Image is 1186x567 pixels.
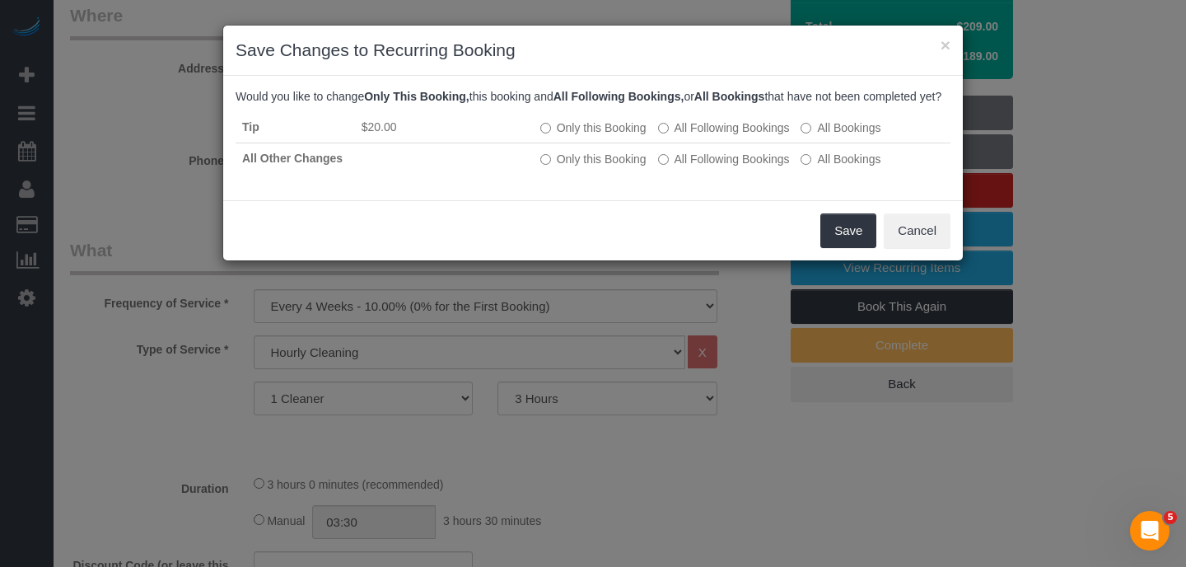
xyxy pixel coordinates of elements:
[801,154,811,165] input: All Bookings
[820,213,876,248] button: Save
[801,123,811,134] input: All Bookings
[1164,511,1177,524] span: 5
[801,119,880,136] label: All bookings that have not been completed yet will be changed.
[801,151,880,167] label: All bookings that have not been completed yet will be changed.
[658,151,790,167] label: This and all the bookings after it will be changed.
[236,38,950,63] h3: Save Changes to Recurring Booking
[355,112,534,143] td: $20.00
[941,36,950,54] button: ×
[540,151,647,167] label: All other bookings in the series will remain the same.
[658,119,790,136] label: This and all the bookings after it will be changed.
[694,90,765,103] b: All Bookings
[540,119,647,136] label: All other bookings in the series will remain the same.
[242,152,343,165] strong: All Other Changes
[553,90,684,103] b: All Following Bookings,
[364,90,469,103] b: Only This Booking,
[884,213,950,248] button: Cancel
[540,123,551,134] input: Only this Booking
[1130,511,1170,551] iframe: Intercom live chat
[540,154,551,165] input: Only this Booking
[242,120,259,134] strong: Tip
[658,154,669,165] input: All Following Bookings
[236,88,950,105] p: Would you like to change this booking and or that have not been completed yet?
[658,123,669,134] input: All Following Bookings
